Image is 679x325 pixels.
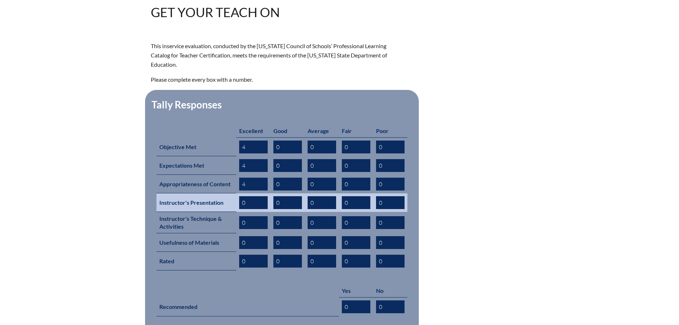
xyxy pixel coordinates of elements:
th: Expectations Met [156,156,236,175]
th: Fair [339,124,373,138]
th: Excellent [236,124,271,138]
p: This inservice evaluation, conducted by the [US_STATE] Council of Schools’ Professional Learning ... [151,41,402,69]
th: Rated [156,252,236,270]
legend: Tally Responses [151,98,222,111]
th: Average [305,124,339,138]
th: Usefulness of Materials [156,233,236,252]
th: Objective Met [156,137,236,156]
th: No [373,284,407,298]
th: Recommended [156,298,339,316]
th: Instructor's Presentation [156,193,236,212]
p: Please complete every box with a number. [151,75,402,84]
h1: Get Your Teach On [151,6,385,19]
th: Appropriateness of Content [156,175,236,193]
th: Good [271,124,305,138]
th: Poor [373,124,407,138]
th: Yes [339,284,373,298]
th: Instructor's Technique & Activities [156,212,236,233]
